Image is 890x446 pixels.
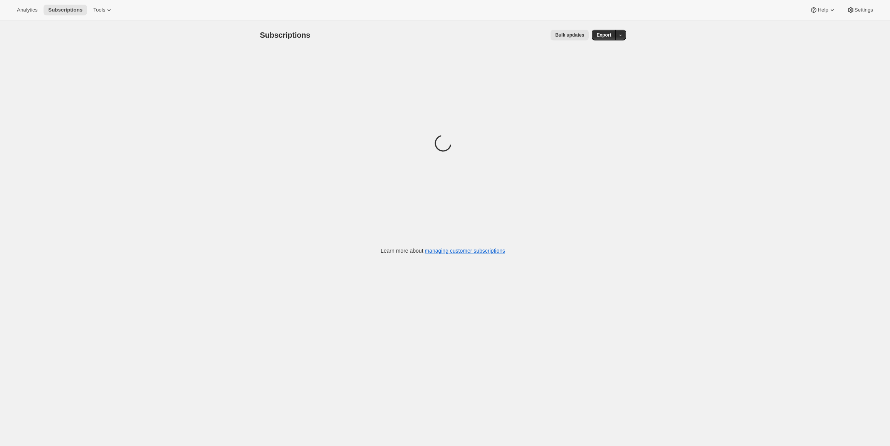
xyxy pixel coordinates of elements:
[260,31,311,39] span: Subscriptions
[48,7,82,13] span: Subscriptions
[44,5,87,15] button: Subscriptions
[551,30,589,40] button: Bulk updates
[855,7,873,13] span: Settings
[425,248,505,254] a: managing customer subscriptions
[592,30,616,40] button: Export
[818,7,828,13] span: Help
[12,5,42,15] button: Analytics
[842,5,878,15] button: Settings
[805,5,840,15] button: Help
[93,7,105,13] span: Tools
[596,32,611,38] span: Export
[89,5,118,15] button: Tools
[17,7,37,13] span: Analytics
[555,32,584,38] span: Bulk updates
[381,247,505,255] p: Learn more about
